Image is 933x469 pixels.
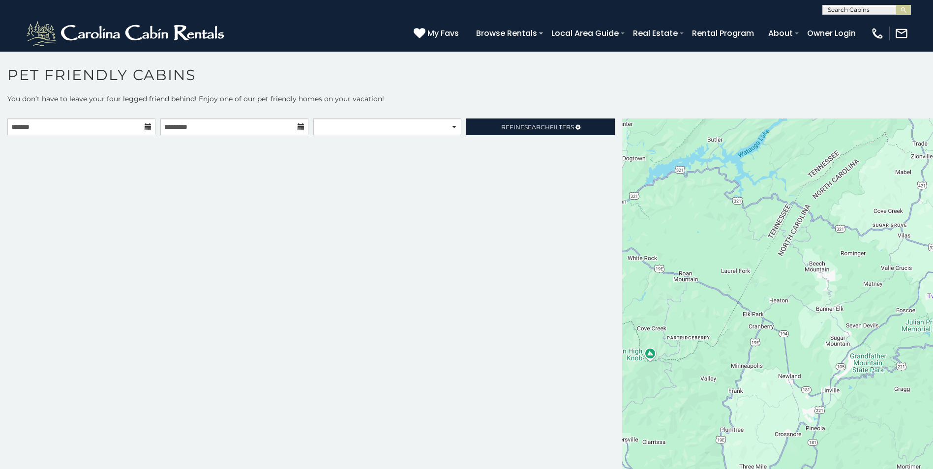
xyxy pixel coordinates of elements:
[628,25,683,42] a: Real Estate
[427,27,459,39] span: My Favs
[524,123,550,131] span: Search
[871,27,884,40] img: phone-regular-white.png
[414,27,461,40] a: My Favs
[763,25,798,42] a: About
[466,118,614,135] a: RefineSearchFilters
[546,25,624,42] a: Local Area Guide
[687,25,759,42] a: Rental Program
[471,25,542,42] a: Browse Rentals
[25,19,229,48] img: White-1-2.png
[802,25,861,42] a: Owner Login
[895,27,908,40] img: mail-regular-white.png
[501,123,574,131] span: Refine Filters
